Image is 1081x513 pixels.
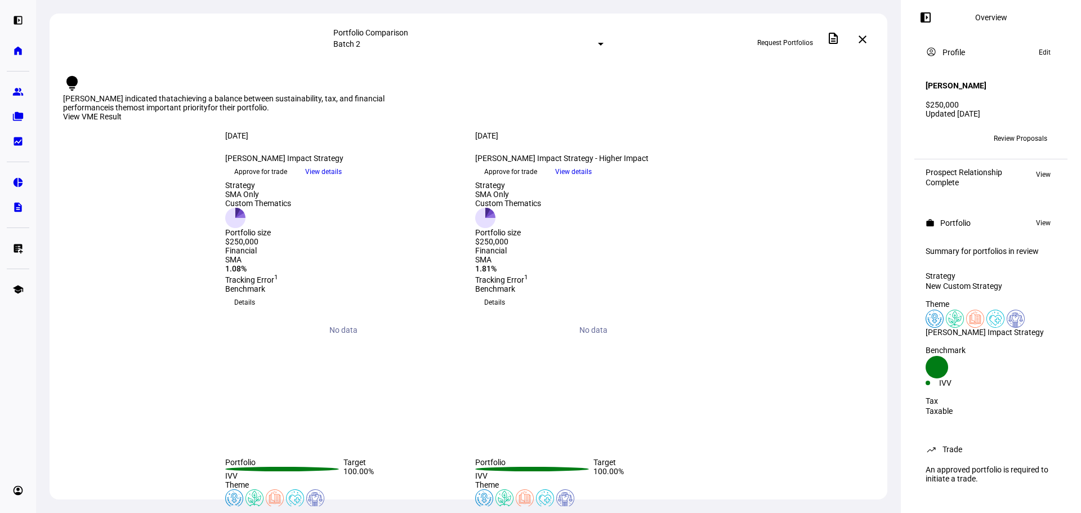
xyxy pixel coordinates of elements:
[225,255,462,264] div: SMA
[926,346,1056,355] div: Benchmark
[475,163,546,181] button: Approve for trade
[12,202,24,213] eth-mat-symbol: description
[475,237,541,246] div: $250,000
[516,489,534,507] img: education.colored.svg
[1033,46,1056,59] button: Edit
[296,163,351,180] button: View details
[948,135,955,142] span: +4
[524,273,528,281] sup: 1
[484,293,505,311] span: Details
[546,163,601,180] button: View details
[919,461,1063,488] div: An approved portfolio is required to initiate a trade.
[484,163,537,181] span: Approve for trade
[225,489,243,507] img: womensRights.colored.svg
[926,109,1056,118] div: Updated [DATE]
[225,246,462,255] div: Financial
[12,15,24,26] eth-mat-symbol: left_panel_open
[225,181,291,190] div: Strategy
[286,489,304,507] img: healthWellness.colored.svg
[63,94,385,112] span: achieving a balance between sustainability, tax, and financial performance
[1030,168,1056,181] button: View
[296,167,351,176] a: View details
[343,467,462,480] div: 100.00%
[939,378,991,387] div: IVV
[856,33,869,46] mat-icon: close
[1036,168,1051,181] span: View
[333,28,604,37] div: Portfolio Comparison
[329,325,358,334] div: No data
[475,489,493,507] img: womensRights.colored.svg
[926,247,1056,256] div: Summary for portfolios in review
[225,228,291,237] div: Portfolio size
[926,328,1056,337] div: [PERSON_NAME] Impact Strategy
[1007,310,1025,328] img: democracy.colored.svg
[333,39,360,48] mat-select-trigger: Batch 2
[225,131,462,140] div: [DATE]
[930,135,939,142] span: KB
[942,48,965,57] div: Profile
[926,216,1056,230] eth-panel-overview-card-header: Portfolio
[546,167,601,176] a: View details
[225,284,462,293] div: Benchmark
[827,32,840,45] mat-icon: description
[475,199,541,208] div: Custom Thematics
[994,130,1047,148] span: Review Proposals
[475,458,593,467] div: Portfolio
[475,190,541,199] div: SMA Only
[748,34,822,52] button: Request Portfolios
[225,293,264,311] button: Details
[305,163,342,180] span: View details
[12,177,24,188] eth-mat-symbol: pie_chart
[926,100,1056,109] div: $250,000
[1030,216,1056,230] button: View
[7,105,29,128] a: folder_copy
[536,489,554,507] img: healthWellness.colored.svg
[306,489,324,507] img: democracy.colored.svg
[1039,46,1051,59] span: Edit
[225,199,291,208] div: Custom Thematics
[225,163,296,181] button: Approve for trade
[225,480,462,489] div: Theme
[7,39,29,62] a: home
[225,471,343,480] div: IVV
[245,489,263,507] img: climateChange.colored.svg
[757,34,813,52] span: Request Portfolios
[127,103,208,112] span: most important priority
[7,81,29,103] a: group
[926,443,1056,456] eth-panel-overview-card-header: Trade
[225,237,291,246] div: $250,000
[475,255,712,264] div: SMA
[926,271,1056,280] div: Strategy
[475,264,712,273] div: 1.81%
[926,282,1056,291] div: New Custom Strategy
[926,218,935,227] mat-icon: work
[7,130,29,153] a: bid_landscape
[475,246,712,255] div: Financial
[63,94,390,112] div: [PERSON_NAME] indicated that is the for their portfolio.
[475,181,541,190] div: Strategy
[475,480,712,489] div: Theme
[12,136,24,147] eth-mat-symbol: bid_landscape
[225,458,343,467] div: Portfolio
[12,45,24,56] eth-mat-symbol: home
[919,11,932,24] mat-icon: left_panel_open
[942,445,962,454] div: Trade
[975,13,1007,22] div: Overview
[926,396,1056,405] div: Tax
[63,74,81,92] mat-icon: lightbulb
[986,310,1004,328] img: healthWellness.colored.svg
[555,163,592,180] span: View details
[940,218,971,227] div: Portfolio
[475,228,541,237] div: Portfolio size
[12,284,24,295] eth-mat-symbol: school
[7,196,29,218] a: description
[343,458,462,467] div: Target
[225,264,462,273] div: 1.08%
[225,190,291,199] div: SMA Only
[1036,216,1051,230] span: View
[475,293,514,311] button: Details
[926,178,1002,187] div: Complete
[12,111,24,122] eth-mat-symbol: folder_copy
[12,243,24,254] eth-mat-symbol: list_alt_add
[985,130,1056,148] button: Review Proposals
